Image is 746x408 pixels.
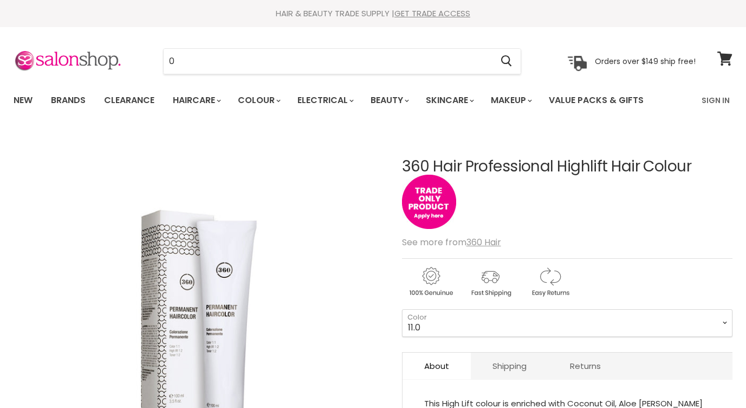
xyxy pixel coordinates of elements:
img: returns.gif [521,265,579,298]
a: About [403,353,471,379]
h1: 360 Hair Professional Highlift Hair Colour [402,158,732,175]
a: 360 Hair [466,236,501,248]
a: Clearance [96,89,163,112]
p: Orders over $149 ship free! [595,56,696,66]
span: See more from [402,236,501,248]
a: New [5,89,41,112]
a: Sign In [695,89,736,112]
a: Makeup [483,89,539,112]
input: Search [164,49,492,74]
a: GET TRADE ACCESS [394,8,470,19]
img: genuine.gif [402,265,459,298]
a: Colour [230,89,287,112]
a: Electrical [289,89,360,112]
a: Skincare [418,89,481,112]
a: Value Packs & Gifts [541,89,652,112]
button: Search [492,49,521,74]
a: Returns [548,353,622,379]
img: tradeonly_small.jpg [402,175,456,229]
a: Brands [43,89,94,112]
a: Shipping [471,353,548,379]
a: Haircare [165,89,228,112]
img: shipping.gif [462,265,519,298]
form: Product [163,48,521,74]
ul: Main menu [5,85,673,116]
a: Beauty [362,89,416,112]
